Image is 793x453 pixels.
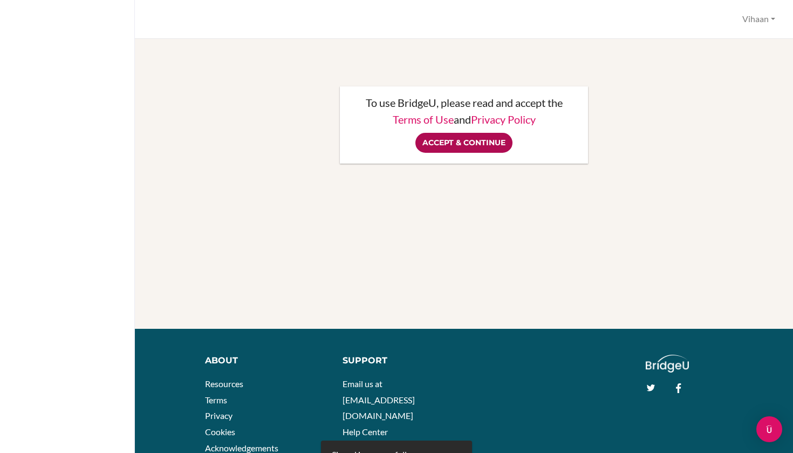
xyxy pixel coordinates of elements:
p: To use BridgeU, please read and accept the [351,97,577,108]
a: Terms of Use [393,113,454,126]
button: Vihaan [737,9,780,29]
input: Accept & Continue [415,133,512,153]
div: About [205,355,326,367]
div: Open Intercom Messenger [756,416,782,442]
div: Support [343,355,456,367]
a: Email us at [EMAIL_ADDRESS][DOMAIN_NAME] [343,378,415,421]
a: Cookies [205,427,235,437]
a: Privacy Policy [471,113,536,126]
a: Privacy [205,410,233,421]
a: Terms [205,395,227,405]
a: Help Center [343,427,388,437]
a: Resources [205,378,243,389]
p: and [351,114,577,125]
img: logo_white@2x-f4f0deed5e89b7ecb1c2cc34c3e3d731f90f0f143d5ea2071677605dd97b5244.png [646,355,689,373]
